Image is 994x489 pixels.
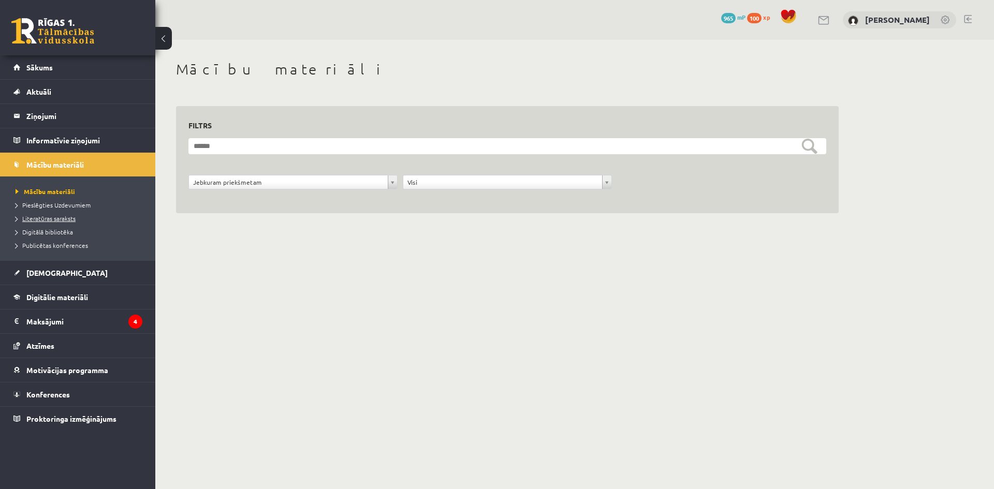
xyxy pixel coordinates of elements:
[13,80,142,103] a: Aktuāli
[13,309,142,333] a: Maksājumi4
[13,128,142,152] a: Informatīvie ziņojumi
[26,365,108,375] span: Motivācijas programma
[13,285,142,309] a: Digitālie materiāli
[16,227,145,236] a: Digitālā bibliotēka
[26,104,142,128] legend: Ziņojumi
[721,13,736,23] span: 965
[128,315,142,329] i: 4
[26,341,54,350] span: Atzīmes
[16,214,145,223] a: Literatūras saraksts
[26,292,88,302] span: Digitālie materiāli
[13,55,142,79] a: Sākums
[16,200,145,210] a: Pieslēgties Uzdevumiem
[16,201,91,209] span: Pieslēgties Uzdevumiem
[13,334,142,358] a: Atzīmes
[848,16,858,26] img: Katrīna Dargēviča
[189,175,397,189] a: Jebkuram priekšmetam
[26,87,51,96] span: Aktuāli
[26,160,84,169] span: Mācību materiāli
[26,414,116,423] span: Proktoringa izmēģinājums
[26,390,70,399] span: Konferences
[865,14,930,25] a: [PERSON_NAME]
[13,358,142,382] a: Motivācijas programma
[747,13,762,23] span: 100
[26,128,142,152] legend: Informatīvie ziņojumi
[16,241,88,249] span: Publicētas konferences
[16,187,145,196] a: Mācību materiāli
[16,241,145,250] a: Publicētas konferences
[747,13,775,21] a: 100 xp
[407,175,598,189] span: Visi
[26,309,142,333] legend: Maksājumi
[188,118,814,132] h3: Filtrs
[13,261,142,285] a: [DEMOGRAPHIC_DATA]
[13,153,142,176] a: Mācību materiāli
[13,382,142,406] a: Konferences
[176,61,839,78] h1: Mācību materiāli
[403,175,611,189] a: Visi
[26,63,53,72] span: Sākums
[26,268,108,277] span: [DEMOGRAPHIC_DATA]
[763,13,770,21] span: xp
[16,214,76,223] span: Literatūras saraksts
[737,13,745,21] span: mP
[13,407,142,431] a: Proktoringa izmēģinājums
[193,175,384,189] span: Jebkuram priekšmetam
[13,104,142,128] a: Ziņojumi
[16,228,73,236] span: Digitālā bibliotēka
[11,18,94,44] a: Rīgas 1. Tālmācības vidusskola
[721,13,745,21] a: 965 mP
[16,187,75,196] span: Mācību materiāli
